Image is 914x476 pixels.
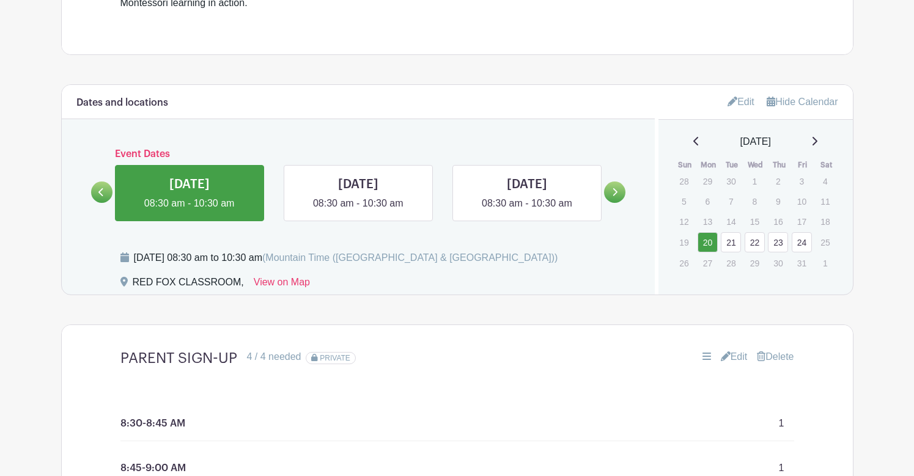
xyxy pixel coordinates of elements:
[767,159,791,171] th: Thu
[134,251,558,265] div: [DATE] 08:30 am to 10:30 am
[120,416,185,431] p: 8:30-8:45 AM
[76,97,168,109] h6: Dates and locations
[768,212,788,231] p: 16
[698,254,718,273] p: 27
[721,192,741,211] p: 7
[697,159,721,171] th: Mon
[698,172,718,191] p: 29
[745,232,765,252] a: 22
[815,233,835,252] p: 25
[133,275,244,295] div: RED FOX CLASSROOM,
[320,354,350,362] span: PRIVATE
[254,275,310,295] a: View on Map
[768,192,788,211] p: 9
[721,350,748,364] a: Edit
[720,159,744,171] th: Tue
[721,254,741,273] p: 28
[779,461,784,475] p: 1
[745,192,765,211] p: 8
[674,192,694,211] p: 5
[721,172,741,191] p: 30
[745,172,765,191] p: 1
[120,461,186,475] p: 8:45-9:00 AM
[728,92,754,112] a: Edit
[262,252,558,263] span: (Mountain Time ([GEOGRAPHIC_DATA] & [GEOGRAPHIC_DATA]))
[674,212,694,231] p: 12
[721,212,741,231] p: 14
[740,134,771,149] span: [DATE]
[815,192,835,211] p: 11
[745,212,765,231] p: 15
[767,97,838,107] a: Hide Calendar
[791,159,815,171] th: Fri
[815,254,835,273] p: 1
[698,232,718,252] a: 20
[721,232,741,252] a: 21
[247,350,301,364] div: 4 / 4 needed
[768,232,788,252] a: 23
[792,212,812,231] p: 17
[768,254,788,273] p: 30
[673,159,697,171] th: Sun
[674,172,694,191] p: 28
[815,172,835,191] p: 4
[120,350,237,367] h4: PARENT SIGN-UP
[112,148,605,160] h6: Event Dates
[792,254,812,273] p: 31
[792,232,812,252] a: 24
[779,416,784,431] p: 1
[814,159,838,171] th: Sat
[768,172,788,191] p: 2
[698,192,718,211] p: 6
[745,254,765,273] p: 29
[792,172,812,191] p: 3
[698,212,718,231] p: 13
[744,159,768,171] th: Wed
[815,212,835,231] p: 18
[674,233,694,252] p: 19
[674,254,694,273] p: 26
[792,192,812,211] p: 10
[757,350,794,364] a: Delete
